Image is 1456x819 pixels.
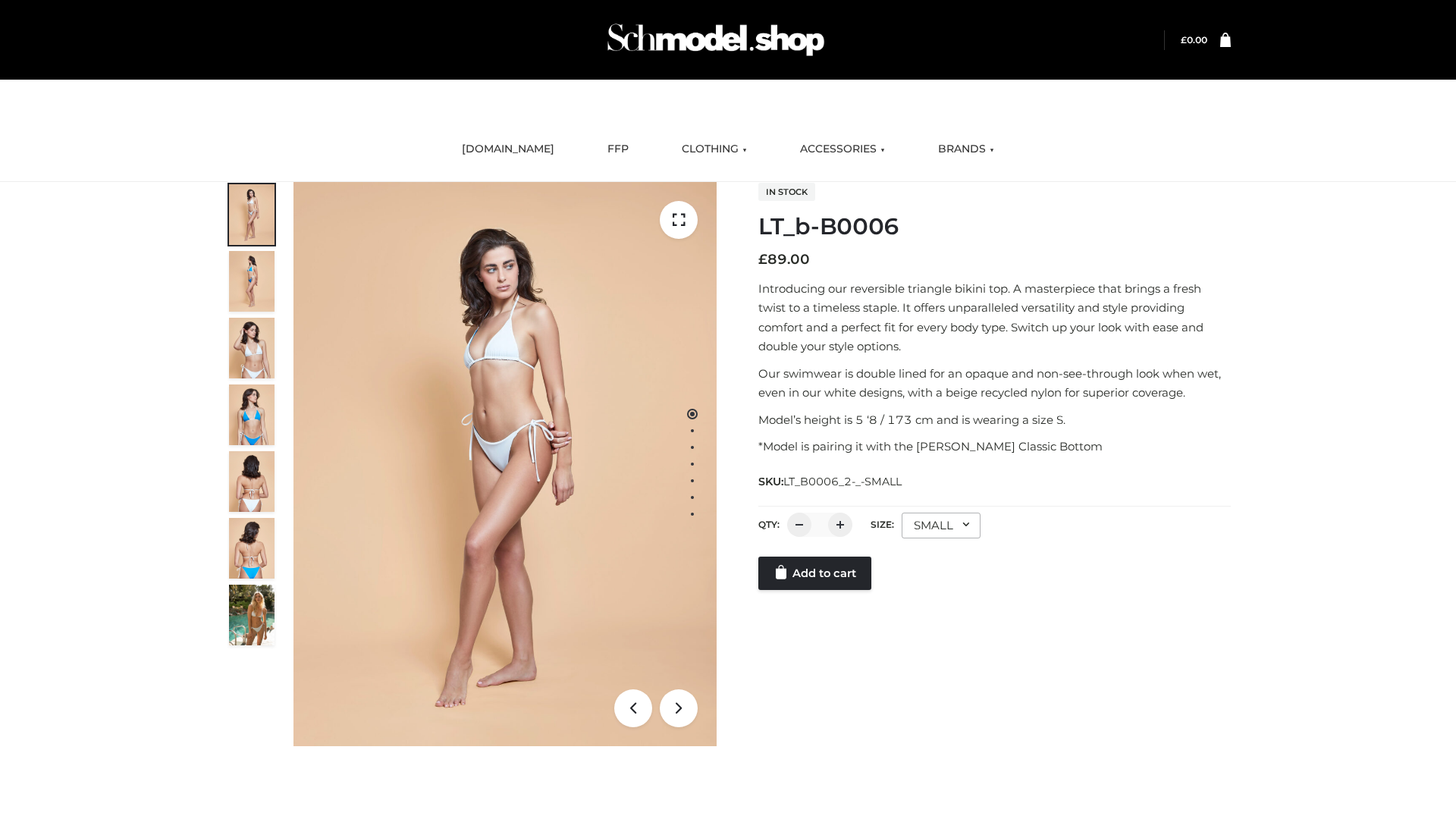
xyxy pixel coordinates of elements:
img: ArielClassicBikiniTop_CloudNine_AzureSky_OW114ECO_1 [293,182,717,746]
span: £ [758,251,767,268]
p: Introducing our reversible triangle bikini top. A masterpiece that brings a fresh twist to a time... [758,279,1231,356]
a: BRANDS [927,133,1006,166]
p: *Model is pairing it with the [PERSON_NAME] Classic Bottom [758,437,1231,457]
img: ArielClassicBikiniTop_CloudNine_AzureSky_OW114ECO_1-scaled.jpg [229,184,275,245]
img: Arieltop_CloudNine_AzureSky2.jpg [229,585,275,645]
label: Size: [871,519,894,530]
img: ArielClassicBikiniTop_CloudNine_AzureSky_OW114ECO_8-scaled.jpg [229,518,275,579]
img: ArielClassicBikiniTop_CloudNine_AzureSky_OW114ECO_3-scaled.jpg [229,318,275,378]
a: £0.00 [1181,34,1207,45]
p: Our swimwear is double lined for an opaque and non-see-through look when wet, even in our white d... [758,364,1231,403]
img: Schmodel Admin 964 [602,10,830,70]
img: ArielClassicBikiniTop_CloudNine_AzureSky_OW114ECO_2-scaled.jpg [229,251,275,312]
a: FFP [596,133,640,166]
div: SMALL [902,513,981,538]
a: ACCESSORIES [789,133,896,166]
bdi: 89.00 [758,251,810,268]
a: CLOTHING [670,133,758,166]
span: £ [1181,34,1187,45]
span: LT_B0006_2-_-SMALL [783,475,902,488]
span: In stock [758,183,815,201]
img: ArielClassicBikiniTop_CloudNine_AzureSky_OW114ECO_4-scaled.jpg [229,384,275,445]
bdi: 0.00 [1181,34,1207,45]
a: Add to cart [758,557,871,590]
img: ArielClassicBikiniTop_CloudNine_AzureSky_OW114ECO_7-scaled.jpg [229,451,275,512]
h1: LT_b-B0006 [758,213,1231,240]
p: Model’s height is 5 ‘8 / 173 cm and is wearing a size S. [758,410,1231,430]
a: [DOMAIN_NAME] [450,133,566,166]
span: SKU: [758,472,903,491]
label: QTY: [758,519,780,530]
